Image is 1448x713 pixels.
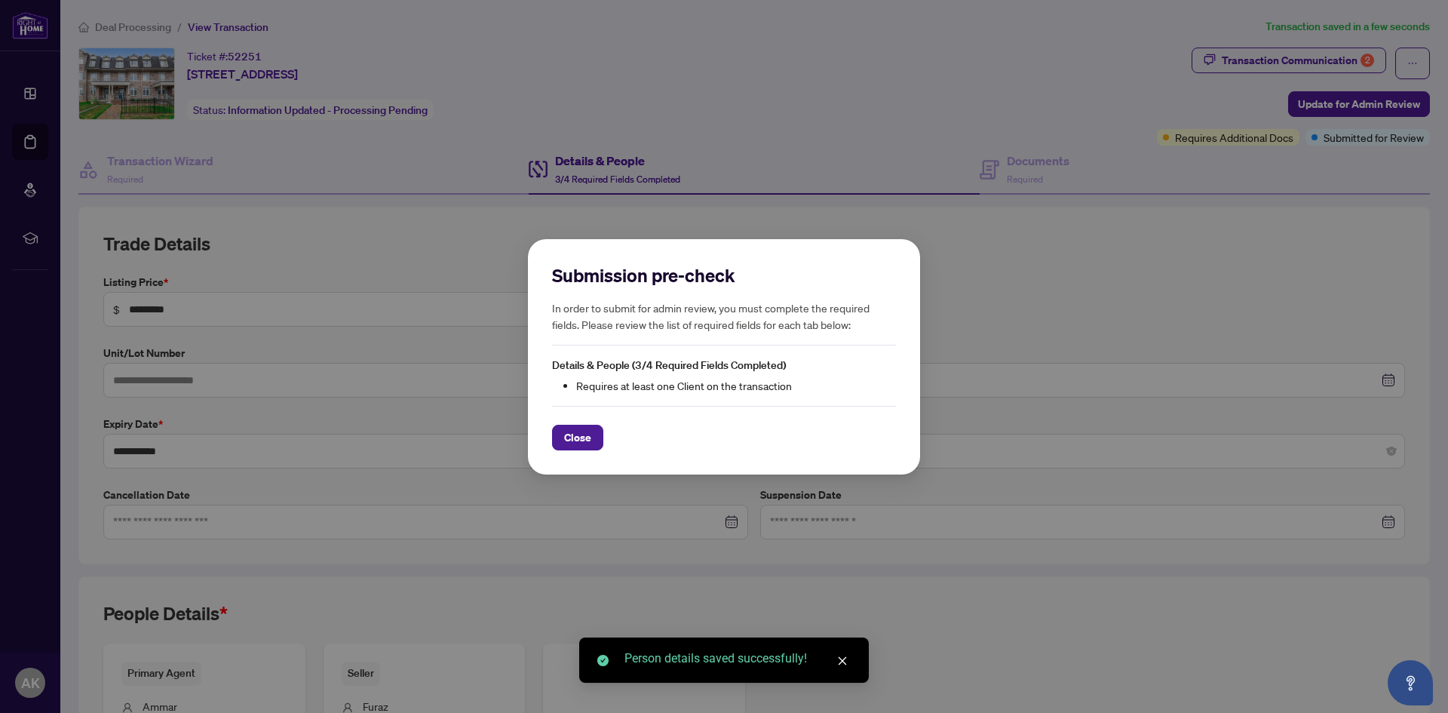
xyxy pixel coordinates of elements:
button: Open asap [1388,660,1433,705]
div: Person details saved successfully! [624,650,851,668]
span: Close [564,425,591,449]
a: Close [834,653,851,669]
h5: In order to submit for admin review, you must complete the required fields. Please review the lis... [552,300,896,333]
button: Close [552,424,603,450]
span: check-circle [597,655,609,666]
span: close [837,656,848,666]
li: Requires at least one Client on the transaction [576,376,896,393]
h2: Submission pre-check [552,263,896,287]
span: Details & People (3/4 Required Fields Completed) [552,358,786,372]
